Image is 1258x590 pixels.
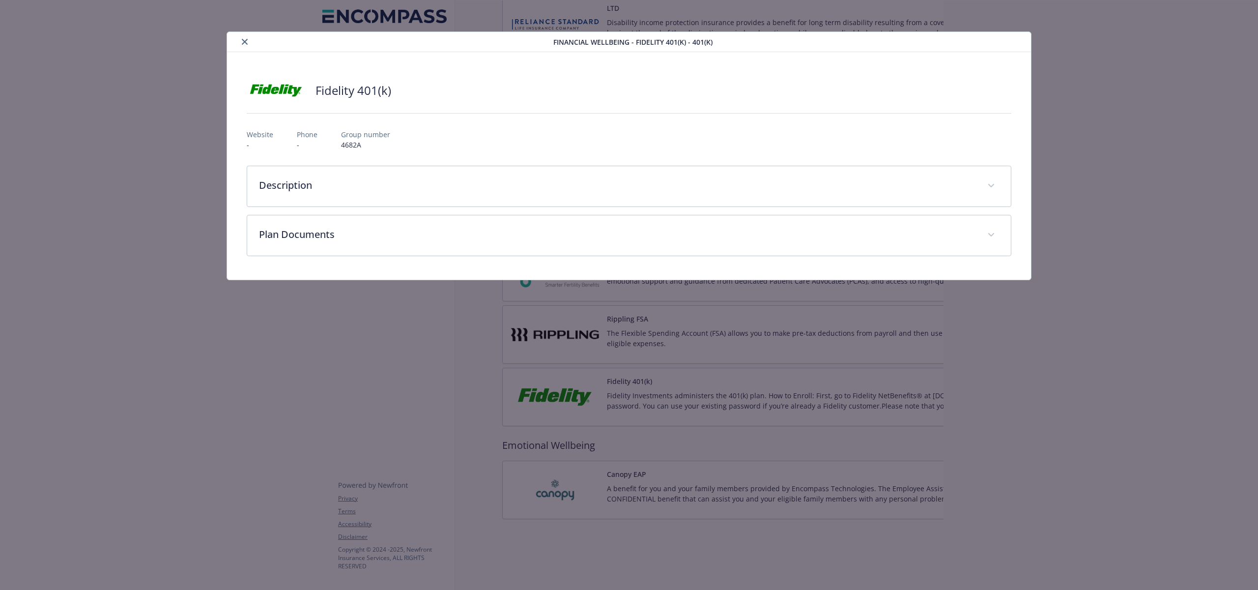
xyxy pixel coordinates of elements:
div: Plan Documents [247,215,1011,256]
p: Phone [297,129,317,140]
span: Financial Wellbeing - Fidelity 401(k) - 401(k) [553,37,713,47]
p: Website [247,129,273,140]
button: close [239,36,251,48]
img: Fidelity Investments [247,76,306,105]
div: details for plan Financial Wellbeing - Fidelity 401(k) - 401(k) [126,31,1132,280]
div: Description [247,166,1011,206]
p: 4682A [341,140,390,150]
p: Plan Documents [259,227,975,242]
p: - [297,140,317,150]
h2: Fidelity 401(k) [315,82,391,99]
p: Description [259,178,975,193]
p: - [247,140,273,150]
p: Group number [341,129,390,140]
